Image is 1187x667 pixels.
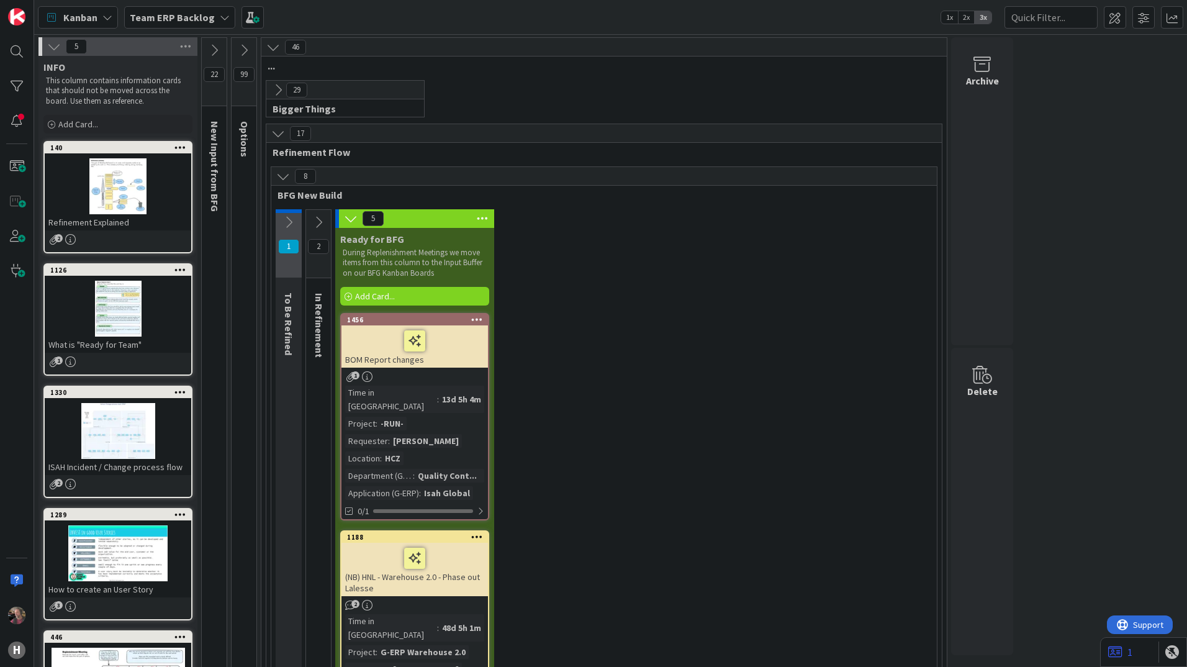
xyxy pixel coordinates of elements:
span: 0/1 [358,505,369,518]
div: 1289How to create an User Story [45,509,191,597]
span: 3 [55,601,63,609]
div: Refinement Explained [45,214,191,230]
div: 1126 [45,265,191,276]
span: : [437,621,439,635]
div: Isah Global [421,486,473,500]
img: Visit kanbanzone.com [8,8,25,25]
div: Project [345,645,376,659]
div: 140 [50,143,191,152]
span: BFG New Build [278,189,921,201]
div: 140Refinement Explained [45,142,191,230]
div: Archive [966,73,999,88]
div: 1456BOM Report changes [341,314,488,368]
div: 446 [50,633,191,642]
span: 2 [55,234,63,242]
a: 1126What is "Ready for Team" [43,263,192,376]
div: H [8,642,25,659]
span: : [437,392,439,406]
span: 5 [363,211,384,226]
div: 1289 [50,510,191,519]
p: During Replenishment Meetings we move items from this column to the Input Buffer on our BFG Kanba... [343,248,487,278]
div: Application (G-ERP) [345,486,419,500]
div: 1289 [45,509,191,520]
a: 1456BOM Report changesTime in [GEOGRAPHIC_DATA]:13d 5h 4mProject:-RUN-Requester:[PERSON_NAME]Loca... [340,313,489,520]
span: To Be Refined [282,293,295,355]
span: 1 [351,371,359,379]
div: [PERSON_NAME] [390,434,462,448]
span: 1 [278,239,299,254]
div: HCZ [382,451,404,465]
span: : [388,434,390,448]
span: 2x [958,11,975,24]
span: : [376,645,377,659]
div: How to create an User Story [45,581,191,597]
div: Department (G-ERP) [345,469,413,483]
div: (NB) HNL - Warehouse 2.0 - Phase out Lalesse [341,543,488,596]
span: Add Card... [58,119,98,130]
a: 1289How to create an User Story [43,508,192,620]
a: 1330ISAH Incident / Change process flow [43,386,192,498]
span: Add Card... [355,291,395,302]
span: 3x [975,11,991,24]
span: 1 [55,356,63,365]
div: 48d 5h 1m [439,621,484,635]
div: Requester [345,434,388,448]
div: 1188 [341,532,488,543]
div: Time in [GEOGRAPHIC_DATA] [345,614,437,642]
div: Project [345,417,376,430]
div: 13d 5h 4m [439,392,484,406]
div: G-ERP Warehouse 2.0 [377,645,469,659]
span: : [413,469,415,483]
span: In Refinement [313,293,325,358]
div: 446 [45,632,191,643]
a: 140Refinement Explained [43,141,192,253]
div: 1456 [347,315,488,324]
span: : [380,451,382,465]
p: This column contains information cards that should not be moved across the board. Use them as ref... [46,76,190,106]
div: 1456 [341,314,488,325]
span: New Input from BFG [209,121,221,212]
div: 1330ISAH Incident / Change process flow [45,387,191,475]
div: 1126 [50,266,191,275]
span: 5 [66,39,87,54]
span: Refinement Flow [273,146,926,158]
span: : [376,417,377,430]
div: 140 [45,142,191,153]
div: 1188 [347,533,488,542]
span: 8 [295,169,316,184]
div: What is "Ready for Team" [45,337,191,353]
div: -RUN- [377,417,407,430]
span: 1x [941,11,958,24]
span: 2 [55,479,63,487]
span: 2 [351,600,359,608]
div: ISAH Incident / Change process flow [45,459,191,475]
input: Quick Filter... [1004,6,1098,29]
span: 2 [308,239,329,254]
span: 29 [286,83,307,98]
span: ... [268,60,931,72]
div: 1330 [50,388,191,397]
span: INFO [43,61,65,73]
div: Location [345,451,380,465]
div: Quality Cont... [415,469,480,483]
a: 1 [1108,645,1132,660]
div: 1126What is "Ready for Team" [45,265,191,353]
div: 1188(NB) HNL - Warehouse 2.0 - Phase out Lalesse [341,532,488,596]
span: Options [238,121,251,157]
div: 1330 [45,387,191,398]
span: 17 [290,126,311,141]
span: Kanban [63,10,97,25]
span: Bigger Things [273,102,408,115]
span: 46 [285,40,306,55]
span: Support [26,2,56,17]
span: Ready for BFG [340,233,404,245]
span: 99 [233,67,255,82]
span: 22 [204,67,225,82]
span: : [419,486,421,500]
img: BF [8,607,25,624]
div: BOM Report changes [341,325,488,368]
div: Delete [967,384,998,399]
div: Time in [GEOGRAPHIC_DATA] [345,386,437,413]
b: Team ERP Backlog [130,11,215,24]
